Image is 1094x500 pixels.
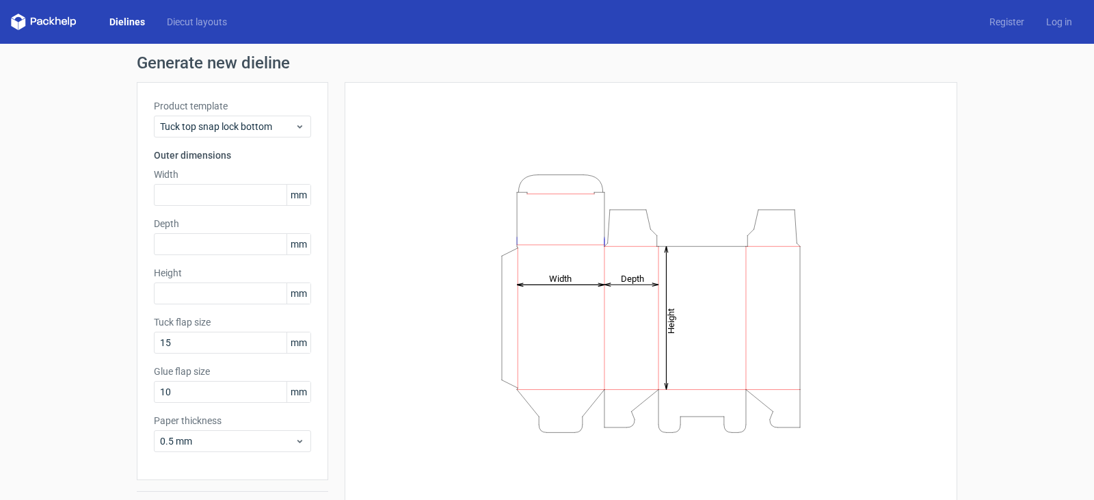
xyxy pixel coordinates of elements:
a: Dielines [98,15,156,29]
span: mm [286,185,310,205]
label: Height [154,266,311,280]
a: Log in [1035,15,1083,29]
span: mm [286,332,310,353]
tspan: Height [666,308,676,333]
tspan: Width [549,273,572,283]
span: Tuck top snap lock bottom [160,120,295,133]
span: mm [286,234,310,254]
label: Depth [154,217,311,231]
label: Glue flap size [154,365,311,378]
h3: Outer dimensions [154,148,311,162]
h1: Generate new dieline [137,55,957,71]
label: Width [154,168,311,181]
tspan: Depth [621,273,644,283]
label: Tuck flap size [154,315,311,329]
a: Register [978,15,1035,29]
a: Diecut layouts [156,15,238,29]
span: 0.5 mm [160,434,295,448]
span: mm [286,382,310,402]
label: Product template [154,99,311,113]
span: mm [286,283,310,304]
label: Paper thickness [154,414,311,427]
